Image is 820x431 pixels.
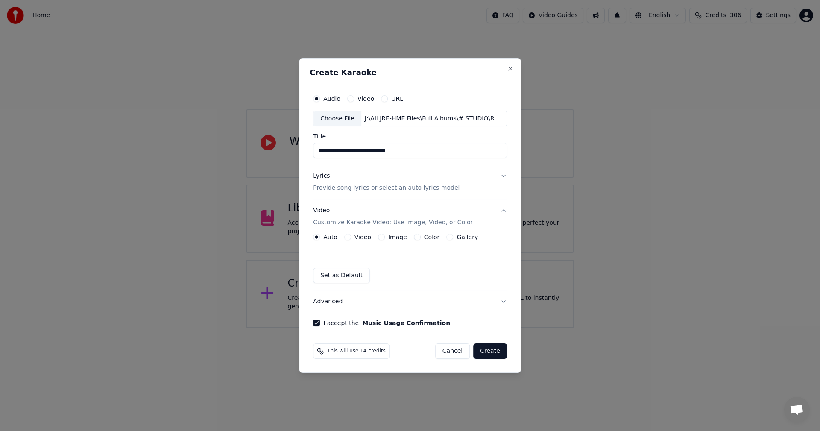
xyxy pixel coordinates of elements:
[313,111,361,126] div: Choose File
[362,320,450,326] button: I accept the
[327,348,386,355] span: This will use 14 credits
[313,218,473,227] p: Customize Karaoke Video: Use Image, Video, or Color
[424,234,440,240] label: Color
[435,343,470,359] button: Cancel
[313,172,330,181] div: Lyrics
[323,96,340,102] label: Audio
[310,69,510,76] h2: Create Karaoke
[313,268,370,283] button: Set as Default
[357,96,374,102] label: Video
[313,290,507,313] button: Advanced
[313,165,507,199] button: LyricsProvide song lyrics or select an auto lyrics model
[313,207,473,227] div: Video
[457,234,478,240] label: Gallery
[313,184,460,193] p: Provide song lyrics or select an auto lyrics model
[323,320,450,326] label: I accept the
[473,343,507,359] button: Create
[313,200,507,234] button: VideoCustomize Karaoke Video: Use Image, Video, or Color
[388,234,407,240] label: Image
[354,234,371,240] label: Video
[323,234,337,240] label: Auto
[313,234,507,290] div: VideoCustomize Karaoke Video: Use Image, Video, or Color
[391,96,403,102] label: URL
[361,114,507,123] div: J:\All JRE-HME Files\Full Albums\# STUDIO\Rolling Stones, The\1981 - Tattoo You\02 - Rolling Ston...
[313,134,507,140] label: Title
